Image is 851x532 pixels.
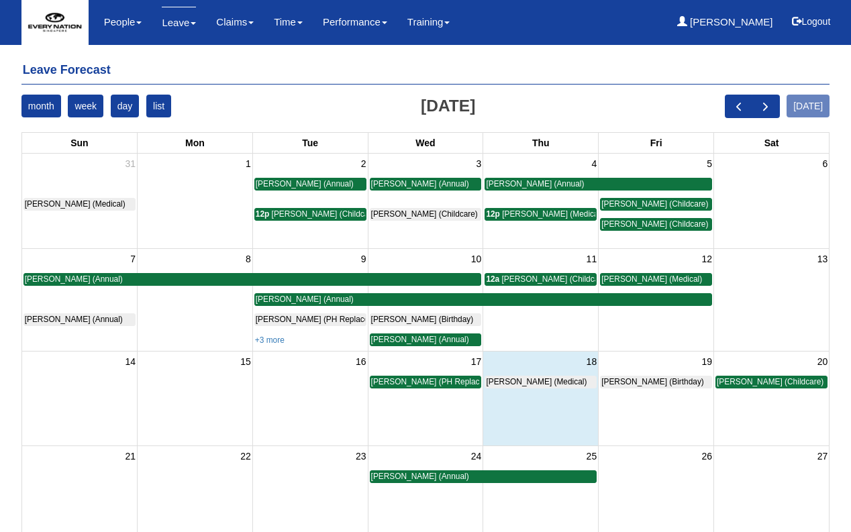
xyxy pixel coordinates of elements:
[700,251,713,267] span: 12
[585,354,599,370] span: 18
[104,7,142,38] a: People
[470,251,483,267] span: 10
[162,7,196,38] a: Leave
[25,199,126,209] span: [PERSON_NAME] (Medical)
[23,198,136,211] a: [PERSON_NAME] (Medical)
[600,273,712,286] a: [PERSON_NAME] (Medical)
[239,448,252,464] span: 22
[123,156,137,172] span: 31
[371,377,505,386] span: [PERSON_NAME] (PH Replacement)
[256,209,270,219] span: 12p
[600,218,712,231] a: [PERSON_NAME] (Childcare)
[370,376,482,388] a: [PERSON_NAME] (PH Replacement)
[216,7,254,38] a: Claims
[256,315,389,324] span: [PERSON_NAME] (PH Replacement)
[274,7,303,38] a: Time
[371,335,469,344] span: [PERSON_NAME] (Annual)
[244,251,252,267] span: 8
[816,354,830,370] span: 20
[601,377,704,386] span: [PERSON_NAME] (Birthday)
[123,354,137,370] span: 14
[256,295,354,304] span: [PERSON_NAME] (Annual)
[470,354,483,370] span: 17
[470,448,483,464] span: 24
[360,156,368,172] span: 2
[600,198,712,211] a: [PERSON_NAME] (Childcare)
[752,95,779,118] button: next
[601,199,708,209] span: [PERSON_NAME] (Childcare)
[302,138,318,148] span: Tue
[700,448,713,464] span: 26
[254,293,712,306] a: [PERSON_NAME] (Annual)
[486,179,584,189] span: [PERSON_NAME] (Annual)
[256,179,354,189] span: [PERSON_NAME] (Annual)
[783,5,840,38] button: Logout
[254,178,366,191] a: [PERSON_NAME] (Annual)
[185,138,205,148] span: Mon
[254,208,366,221] a: 12p [PERSON_NAME] (Childcare)
[254,313,366,326] a: [PERSON_NAME] (PH Replacement)
[486,209,500,219] span: 12p
[407,7,450,38] a: Training
[255,335,285,345] a: +3 more
[354,354,368,370] span: 16
[821,156,830,172] span: 6
[370,208,482,221] a: [PERSON_NAME] (Childcare)
[244,156,252,172] span: 1
[360,251,368,267] span: 9
[23,273,482,286] a: [PERSON_NAME] (Annual)
[272,209,379,219] span: [PERSON_NAME] (Childcare)
[590,156,598,172] span: 4
[111,95,140,117] button: day
[415,138,435,148] span: Wed
[370,178,482,191] a: [PERSON_NAME] (Annual)
[485,178,712,191] a: [PERSON_NAME] (Annual)
[717,377,823,386] span: [PERSON_NAME] (Childcare)
[370,333,482,346] a: [PERSON_NAME] (Annual)
[601,219,708,229] span: [PERSON_NAME] (Childcare)
[485,273,597,286] a: 12a [PERSON_NAME] (Childcare)
[650,138,662,148] span: Fri
[677,7,773,38] a: [PERSON_NAME]
[239,354,252,370] span: 15
[371,209,478,219] span: [PERSON_NAME] (Childcare)
[70,138,88,148] span: Sun
[371,179,469,189] span: [PERSON_NAME] (Annual)
[25,274,123,284] span: [PERSON_NAME] (Annual)
[123,448,137,464] span: 21
[371,472,469,481] span: [PERSON_NAME] (Annual)
[725,95,752,118] button: prev
[354,448,368,464] span: 23
[601,274,702,284] span: [PERSON_NAME] (Medical)
[700,354,713,370] span: 19
[23,313,136,326] a: [PERSON_NAME] (Annual)
[816,448,830,464] span: 27
[370,470,597,483] a: [PERSON_NAME] (Annual)
[502,274,609,284] span: [PERSON_NAME] (Childcare)
[715,376,828,388] a: [PERSON_NAME] (Childcare)
[370,313,482,326] a: [PERSON_NAME] (Birthday)
[486,274,499,284] span: 12a
[705,156,713,172] span: 5
[485,208,597,221] a: 12p [PERSON_NAME] (Medical)
[600,376,712,388] a: [PERSON_NAME] (Birthday)
[585,251,599,267] span: 11
[421,97,475,115] h2: [DATE]
[585,448,599,464] span: 25
[68,95,103,117] button: week
[816,251,830,267] span: 13
[371,315,474,324] span: [PERSON_NAME] (Birthday)
[764,138,779,148] span: Sat
[532,138,550,148] span: Thu
[129,251,137,267] span: 7
[485,376,597,388] a: [PERSON_NAME] (Medical)
[21,57,830,85] h4: Leave Forecast
[21,95,61,117] button: month
[475,156,483,172] span: 3
[502,209,603,219] span: [PERSON_NAME] (Medical)
[787,95,830,117] button: [DATE]
[146,95,171,117] button: list
[25,315,123,324] span: [PERSON_NAME] (Annual)
[323,7,387,38] a: Performance
[486,377,587,386] span: [PERSON_NAME] (Medical)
